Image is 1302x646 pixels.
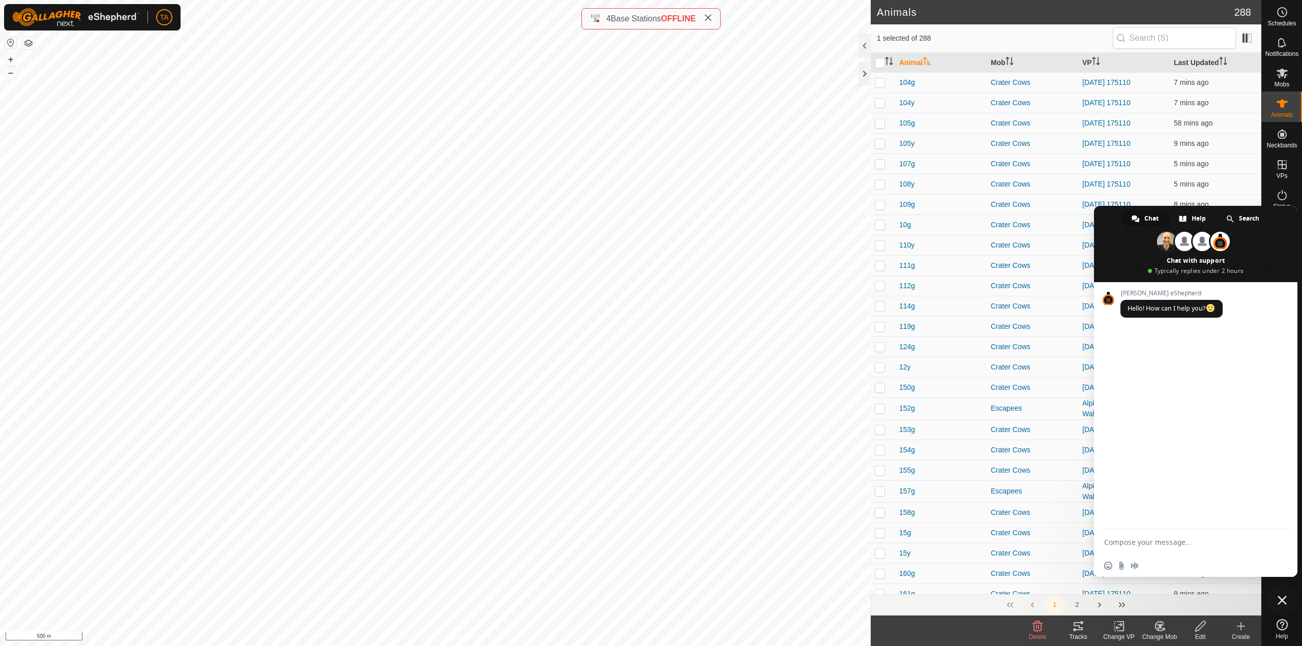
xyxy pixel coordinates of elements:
p-sorticon: Activate to sort [885,58,893,67]
textarea: Compose your message... [1104,529,1267,555]
th: Mob [987,53,1078,73]
p-sorticon: Activate to sort [1005,58,1014,67]
span: Animals [1271,112,1293,118]
span: 104y [899,98,914,108]
div: Crater Cows [991,301,1074,312]
span: Neckbands [1266,142,1297,148]
span: 152g [899,403,915,414]
a: [DATE] 175110 [1082,302,1131,310]
a: [DATE] 175110 [1082,549,1131,557]
span: Base Stations [611,14,661,23]
span: 155g [899,465,915,476]
span: 107g [899,159,915,169]
span: 5 Sept 2025, 5:46 am [1174,139,1208,147]
span: Status [1273,203,1290,209]
span: 108y [899,179,914,190]
span: 5 Sept 2025, 5:51 am [1174,180,1208,188]
a: [DATE] 175110 [1082,466,1131,474]
div: Crater Cows [991,321,1074,332]
span: 105g [899,118,915,129]
span: 5 Sept 2025, 5:47 am [1174,590,1208,598]
a: [DATE] 175110 [1082,160,1131,168]
div: Crater Cows [991,138,1074,149]
span: 119g [899,321,915,332]
input: Search (S) [1113,27,1236,49]
div: Crater Cows [991,589,1074,599]
div: Crater Cows [991,220,1074,230]
a: Chat [1122,211,1169,226]
a: [DATE] 175110 [1082,282,1131,290]
a: [DATE] 175110 [1082,180,1131,188]
th: Last Updated [1170,53,1261,73]
div: Escapees [991,403,1074,414]
a: [DATE] 175110 [1082,425,1131,434]
span: 15y [899,548,911,559]
span: Insert an emoji [1104,562,1112,570]
a: Privacy Policy [395,633,433,642]
a: [DATE] 175110 [1082,241,1131,249]
span: 5 Sept 2025, 5:51 am [1174,160,1208,168]
span: 110y [899,240,914,251]
span: Search [1239,211,1259,226]
span: [PERSON_NAME] eShepherd [1120,290,1223,297]
th: Animal [895,53,987,73]
span: 109g [899,199,915,210]
span: 5 Sept 2025, 5:48 am [1174,99,1208,107]
a: [DATE] 175110 [1082,119,1131,127]
span: 112g [899,281,915,291]
div: Crater Cows [991,159,1074,169]
a: [DATE] 175110 [1082,221,1131,229]
div: Change VP [1099,632,1139,641]
span: Chat [1144,211,1159,226]
div: Crater Cows [991,568,1074,579]
span: Help [1276,633,1288,639]
span: Audio message [1131,562,1139,570]
div: Crater Cows [991,260,1074,271]
div: Crater Cows [991,548,1074,559]
span: 158g [899,507,915,518]
div: Crater Cows [991,240,1074,251]
a: Close chat [1267,585,1297,616]
span: Hello! How can I help you? [1128,304,1216,313]
span: 153g [899,424,915,435]
th: VP [1078,53,1170,73]
a: [DATE] 175110 [1082,78,1131,86]
div: Crater Cows [991,281,1074,291]
span: 105y [899,138,914,149]
button: 2 [1067,595,1087,615]
a: [DATE] 175110 [1082,529,1131,537]
div: Crater Cows [991,528,1074,538]
a: Contact Us [446,633,476,642]
div: Crater Cows [991,382,1074,393]
a: [DATE] 175110 [1082,261,1131,269]
span: TA [160,12,169,23]
a: [DATE] 175110 [1082,508,1131,516]
button: Last Page [1112,595,1132,615]
div: Tracks [1058,632,1099,641]
span: 5 Sept 2025, 5:49 am [1174,78,1208,86]
div: Crater Cows [991,445,1074,455]
div: Crater Cows [991,98,1074,108]
a: [DATE] 175110 [1082,343,1131,351]
a: Help [1170,211,1216,226]
div: Crater Cows [991,362,1074,373]
a: [DATE] 175110 [1082,590,1131,598]
button: Reset Map [5,37,17,49]
p-sorticon: Activate to sort [1219,58,1227,67]
div: Crater Cows [991,465,1074,476]
span: 12y [899,362,911,373]
span: Notifications [1265,51,1298,57]
span: 104g [899,77,915,88]
div: Crater Cows [991,179,1074,190]
span: 288 [1234,5,1251,20]
span: VPs [1276,173,1287,179]
div: Crater Cows [991,199,1074,210]
span: Mobs [1275,81,1289,87]
span: Delete [1029,633,1047,640]
span: 114g [899,301,915,312]
span: 15g [899,528,911,538]
span: 161g [899,589,915,599]
span: 1 selected of 288 [877,33,1113,44]
button: – [5,67,17,79]
button: 1 [1045,595,1065,615]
